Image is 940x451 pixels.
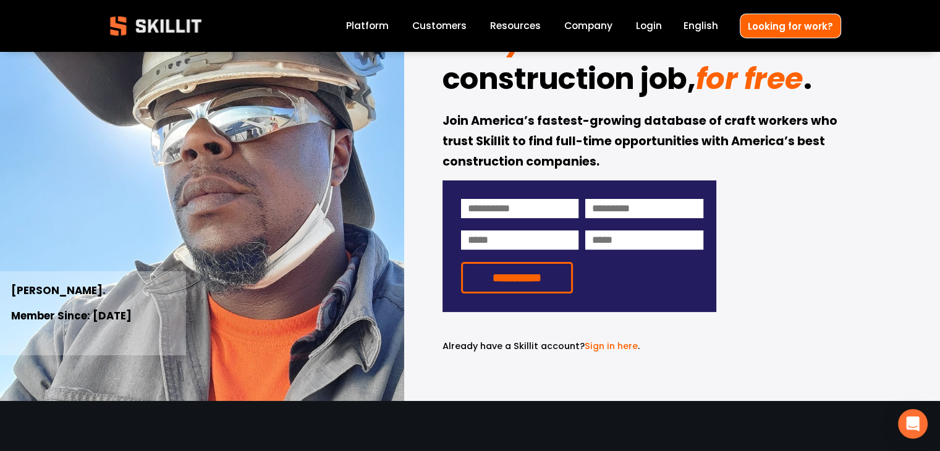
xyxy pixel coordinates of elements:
strong: Member Since: [DATE] [11,308,132,326]
a: Customers [412,18,467,35]
img: Skillit [100,7,212,44]
em: your dream [506,19,684,60]
a: Looking for work? [740,14,841,38]
span: English [684,19,718,33]
div: language picker [684,18,718,35]
strong: construction job, [442,56,696,107]
a: Sign in here [585,340,638,352]
strong: Find [442,17,506,67]
p: . [442,339,716,353]
div: Open Intercom Messenger [898,409,928,439]
a: Company [564,18,612,35]
span: Already have a Skillit account? [442,340,585,352]
em: for free [695,58,803,99]
strong: Join America’s fastest-growing database of craft workers who trust Skillit to find full-time oppo... [442,112,840,172]
span: Resources [490,19,541,33]
strong: [PERSON_NAME]. [11,282,106,300]
strong: . [803,56,812,107]
a: folder dropdown [490,18,541,35]
a: Login [636,18,662,35]
a: Platform [346,18,389,35]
